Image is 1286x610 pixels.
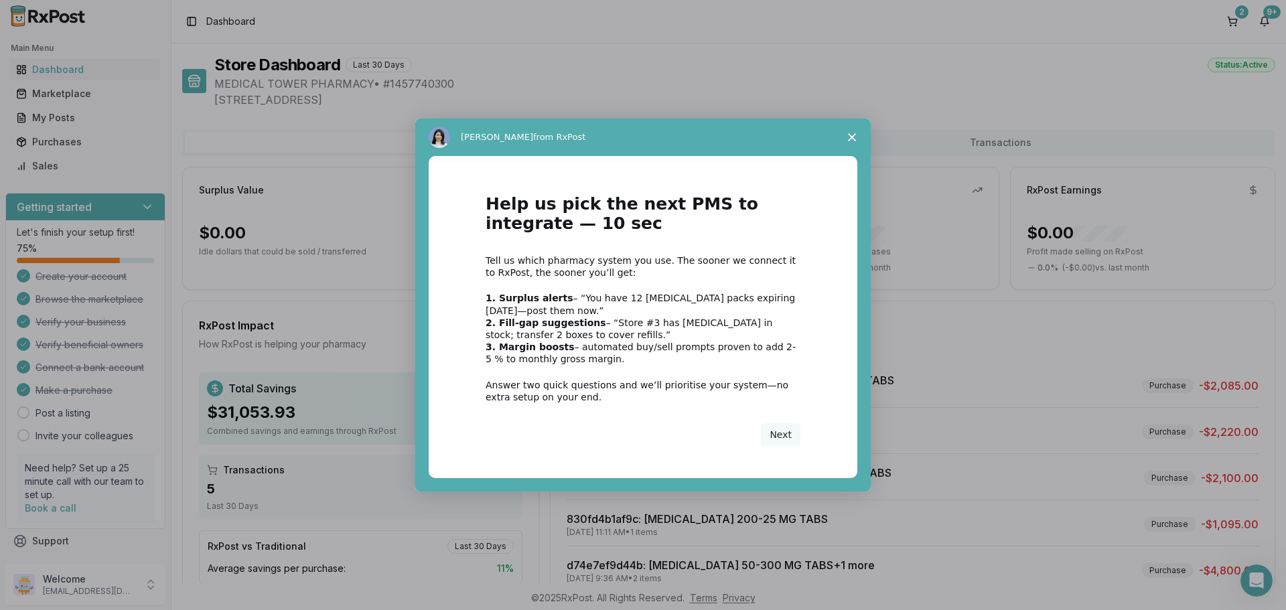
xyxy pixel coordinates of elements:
img: Profile image for Alice [429,127,450,148]
div: – automated buy/sell prompts proven to add 2-5 % to monthly gross margin. [486,341,800,365]
div: Tell us which pharmacy system you use. The sooner we connect it to RxPost, the sooner you’ll get: [486,254,800,279]
b: 3. Margin boosts [486,341,575,352]
div: Answer two quick questions and we’ll prioritise your system—no extra setup on your end. [486,379,800,403]
span: from RxPost [533,132,585,142]
span: Close survey [833,119,871,156]
b: 1. Surplus alerts [486,293,573,303]
h1: Help us pick the next PMS to integrate — 10 sec [486,195,800,241]
span: [PERSON_NAME] [461,132,533,142]
div: – “Store #3 has [MEDICAL_DATA] in stock; transfer 2 boxes to cover refills.” [486,317,800,341]
b: 2. Fill-gap suggestions [486,317,606,328]
button: Next [761,423,800,446]
div: – “You have 12 [MEDICAL_DATA] packs expiring [DATE]—post them now.” [486,292,800,316]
